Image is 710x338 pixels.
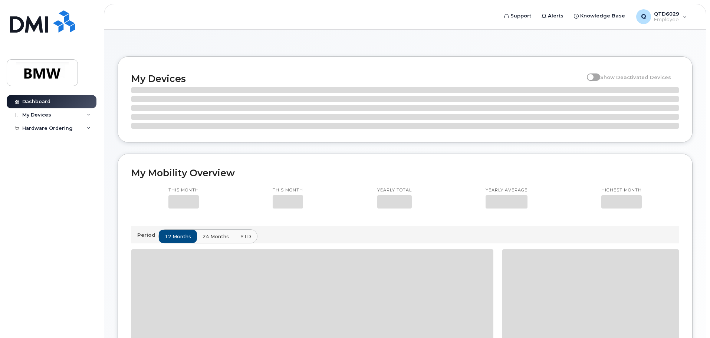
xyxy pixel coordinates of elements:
p: Period [137,232,158,239]
h2: My Devices [131,73,583,84]
input: Show Deactivated Devices [587,70,593,76]
p: Yearly total [377,187,412,193]
span: Show Deactivated Devices [600,74,671,80]
p: Highest month [601,187,642,193]
p: This month [273,187,303,193]
p: Yearly average [486,187,527,193]
span: YTD [240,233,251,240]
span: 24 months [203,233,229,240]
p: This month [168,187,199,193]
h2: My Mobility Overview [131,167,679,178]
